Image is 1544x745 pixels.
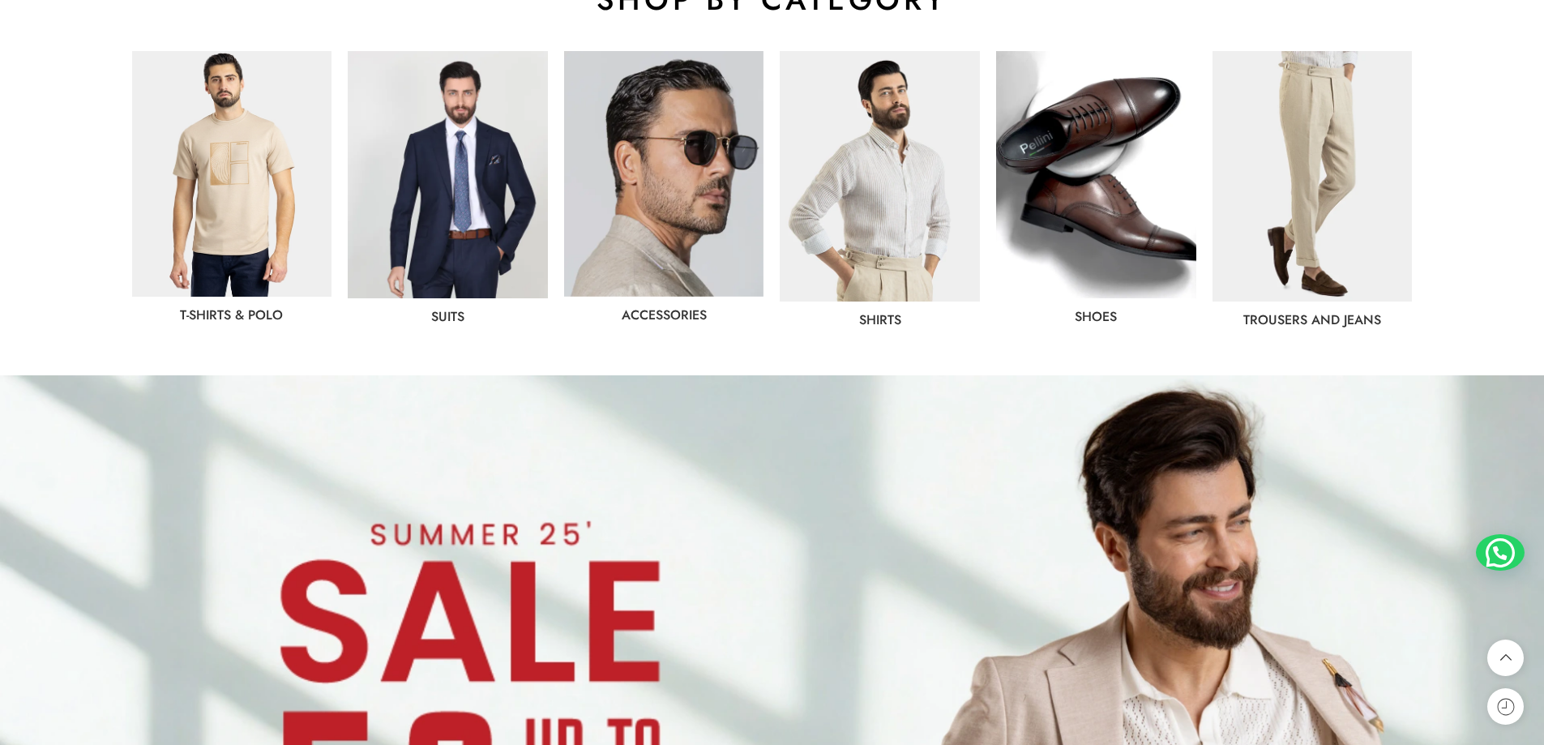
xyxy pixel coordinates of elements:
[859,310,901,329] a: Shirts
[1243,310,1381,329] a: Trousers and jeans
[180,306,283,324] a: T-Shirts & Polo
[431,307,464,326] a: Suits
[1075,307,1117,326] a: shoes
[622,306,707,324] a: Accessories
